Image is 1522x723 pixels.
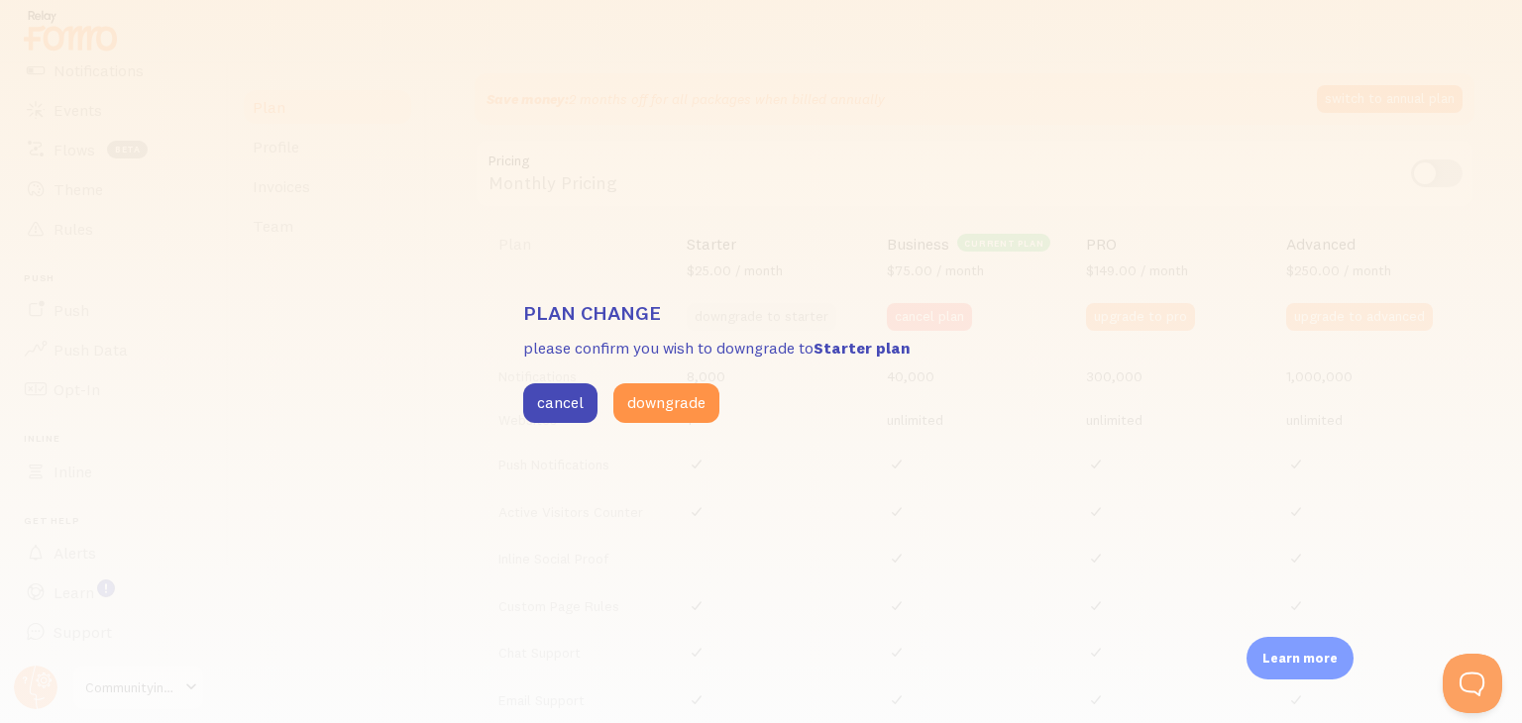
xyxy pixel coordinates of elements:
div: Learn more [1247,637,1354,679]
p: Learn more [1262,649,1338,668]
button: downgrade [613,383,719,423]
iframe: Help Scout Beacon - Open [1443,654,1502,713]
p: please confirm you wish to downgrade to [523,337,999,360]
h3: Plan change [523,300,999,326]
button: cancel [523,383,598,423]
b: Starter plan [814,338,911,358]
